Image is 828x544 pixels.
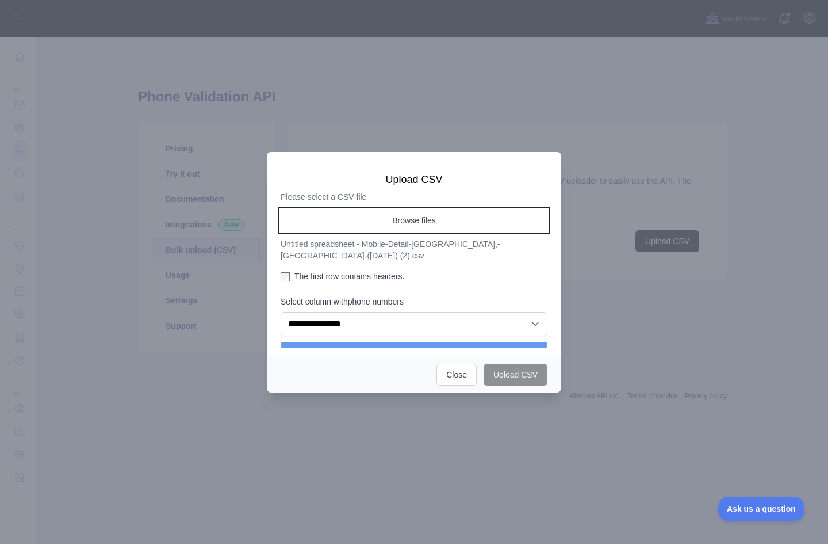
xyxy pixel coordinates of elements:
iframe: Toggle Customer Support [718,497,805,521]
h3: Upload CSV [281,173,547,187]
p: Untitled spreadsheet - Mobile-Detail-[GEOGRAPHIC_DATA],-[GEOGRAPHIC_DATA]-([DATE]) (2).csv [281,238,547,261]
label: Select column with phone numbers [281,296,547,307]
label: The first row contains headers. [281,271,547,282]
input: The first row contains headers. [281,272,290,281]
button: Close [436,364,477,386]
button: Browse files [281,210,547,231]
button: Upload CSV [484,364,547,386]
p: Please select a CSV file [281,191,547,203]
